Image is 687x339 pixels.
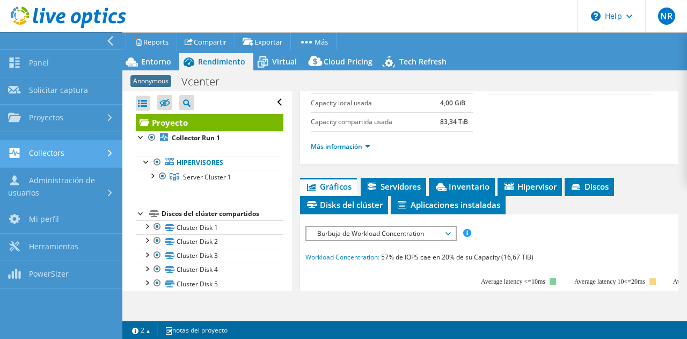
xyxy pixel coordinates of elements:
[130,75,171,87] span: Anonymous
[311,98,440,109] label: Capacity local usada
[591,11,601,21] svg: \n
[136,156,283,170] a: Hipervisores
[172,133,220,142] b: Collector Run 1
[440,117,468,126] b: 83,34 TiB
[305,181,352,192] span: Gráficos
[136,234,283,248] a: Cluster Disk 2
[481,278,545,285] tspan: Average latency <=10ms
[312,227,450,240] span: Burbuja de Workload Concentration
[136,249,283,263] a: Cluster Disk 3
[324,56,372,67] span: Cloud Pricing
[141,56,171,67] span: Entorno
[311,117,440,127] label: Capacity compartida usada
[658,8,675,25] span: NR
[366,181,421,192] span: Servidores
[290,33,337,50] a: Más
[434,181,489,192] span: Inventario
[136,170,283,184] a: Server Cluster 1
[503,181,557,192] span: Hipervisor
[183,172,231,182] span: Server Cluster 1
[136,114,283,131] a: Proyecto
[399,56,447,67] span: Tech Refresh
[125,323,158,337] a: 2
[574,278,645,285] tspan: Average latency 10<=20ms
[570,181,609,192] span: Discos
[235,33,291,50] a: Exportar
[311,142,370,151] a: Más información
[136,263,283,277] a: Cluster Disk 4
[177,33,235,50] a: Compartir
[305,253,379,262] span: Workload Concentration:
[136,220,283,234] a: Cluster Disk 1
[396,199,500,210] span: Aplicaciones instaladas
[126,33,177,50] a: Reports
[136,131,283,145] a: Collector Run 1
[381,253,533,262] span: 57% de IOPS cae en 20% de su Capacity (16,67 TiB)
[440,98,465,107] b: 4,00 GiB
[157,323,235,337] a: notas del proyecto
[305,199,383,210] span: Disks del clúster
[136,277,283,291] a: Cluster Disk 5
[162,207,283,220] div: Discos del clúster compartidos
[198,56,245,67] span: Rendimiento
[272,56,297,67] span: Virtual
[177,76,236,88] h1: Vcenter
